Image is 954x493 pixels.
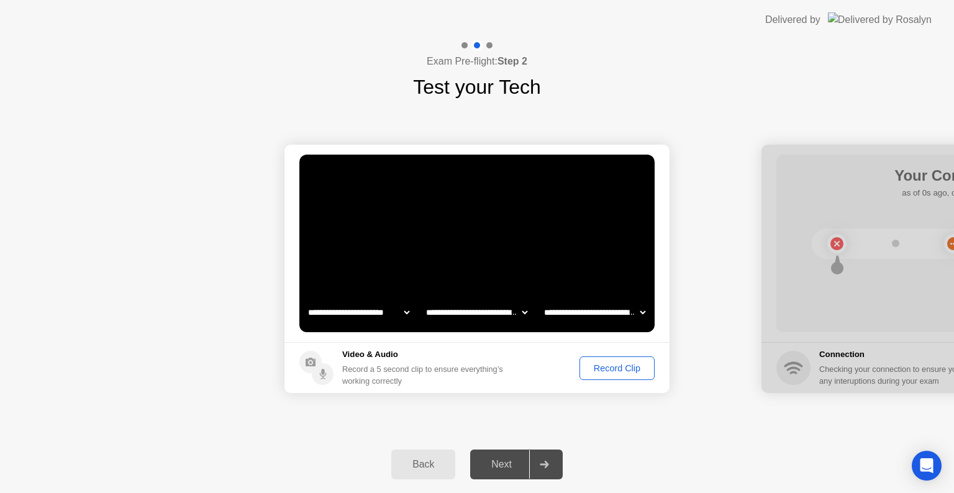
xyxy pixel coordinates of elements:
[579,356,655,380] button: Record Clip
[395,459,452,470] div: Back
[424,300,530,325] select: Available speakers
[497,56,527,66] b: Step 2
[413,72,541,102] h1: Test your Tech
[427,54,527,69] h4: Exam Pre-flight:
[474,459,529,470] div: Next
[584,363,650,373] div: Record Clip
[542,300,648,325] select: Available microphones
[470,450,563,479] button: Next
[306,300,412,325] select: Available cameras
[912,451,942,481] div: Open Intercom Messenger
[391,450,455,479] button: Back
[765,12,820,27] div: Delivered by
[342,348,508,361] h5: Video & Audio
[828,12,932,27] img: Delivered by Rosalyn
[342,363,508,387] div: Record a 5 second clip to ensure everything’s working correctly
